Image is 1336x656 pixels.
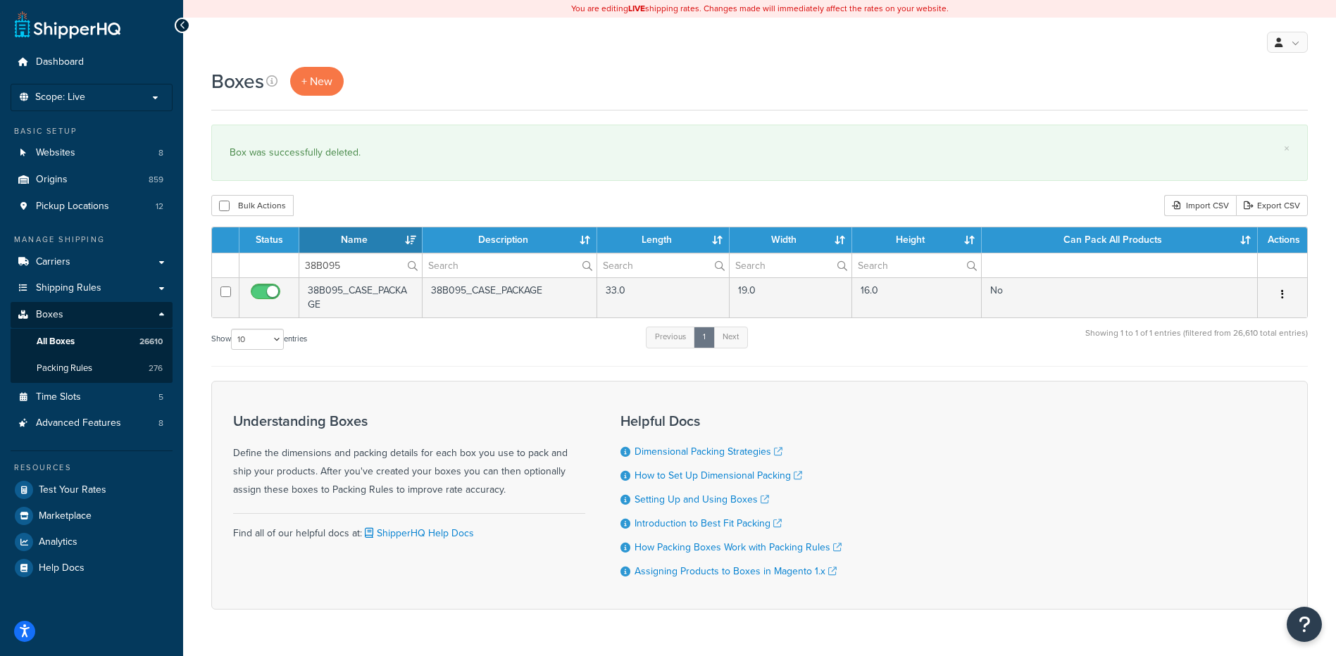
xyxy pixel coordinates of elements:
[635,492,769,507] a: Setting Up and Using Boxes
[646,327,695,348] a: Previous
[15,11,120,39] a: ShipperHQ Home
[423,227,598,253] th: Description : activate to sort column ascending
[1085,325,1308,355] div: Showing 1 to 1 of 1 entries (filtered from 26,610 total entries)
[730,227,851,253] th: Width : activate to sort column ascending
[852,277,982,317] td: 16.0
[982,227,1258,253] th: Can Pack All Products : activate to sort column ascending
[299,227,423,253] th: Name : activate to sort column descending
[11,275,173,301] a: Shipping Rules
[36,391,81,403] span: Time Slots
[290,67,344,96] a: + New
[211,195,294,216] button: Bulk Actions
[635,516,782,531] a: Introduction to Best Fit Packing
[11,384,173,410] li: Time Slots
[11,302,173,328] a: Boxes
[362,526,474,541] a: ShipperHQ Help Docs
[713,327,748,348] a: Next
[635,540,842,555] a: How Packing Boxes Work with Packing Rules
[11,477,173,503] a: Test Your Rates
[11,234,173,246] div: Manage Shipping
[11,384,173,410] a: Time Slots 5
[11,140,173,166] a: Websites 8
[139,336,163,348] span: 26610
[36,309,63,321] span: Boxes
[39,536,77,548] span: Analytics
[39,562,85,574] span: Help Docs
[423,277,598,317] td: 38B095_CASE_PACKAGE
[233,413,585,499] div: Define the dimensions and packing details for each box you use to pack and ship your products. Af...
[1258,227,1307,253] th: Actions
[36,147,75,159] span: Websites
[11,529,173,555] a: Analytics
[36,201,109,213] span: Pickup Locations
[158,147,163,159] span: 8
[149,362,163,374] span: 276
[852,253,981,277] input: Search
[158,417,163,429] span: 8
[11,329,173,355] li: All Boxes
[39,484,106,496] span: Test Your Rates
[730,253,851,277] input: Search
[11,410,173,436] li: Advanced Features
[11,302,173,382] li: Boxes
[11,503,173,529] li: Marketplace
[37,336,75,348] span: All Boxes
[597,253,729,277] input: Search
[158,391,163,403] span: 5
[730,277,851,317] td: 19.0
[1284,143,1290,154] a: ×
[239,227,299,253] th: Status
[156,201,163,213] span: 12
[11,49,173,75] a: Dashboard
[11,194,173,220] a: Pickup Locations 12
[149,174,163,186] span: 859
[597,227,730,253] th: Length : activate to sort column ascending
[11,462,173,474] div: Resources
[11,410,173,436] a: Advanced Features 8
[11,167,173,193] a: Origins 859
[211,68,264,95] h1: Boxes
[1164,195,1236,216] div: Import CSV
[628,2,645,15] b: LIVE
[1287,607,1322,642] button: Open Resource Center
[694,327,715,348] a: 1
[36,174,68,186] span: Origins
[230,143,1290,163] div: Box was successfully deleted.
[11,329,173,355] a: All Boxes 26610
[635,444,782,459] a: Dimensional Packing Strategies
[11,355,173,381] li: Packing Rules
[36,56,84,68] span: Dashboard
[36,282,101,294] span: Shipping Rules
[39,510,92,522] span: Marketplace
[299,253,422,277] input: Search
[36,256,70,268] span: Carriers
[1236,195,1308,216] a: Export CSV
[299,277,423,317] td: 38B095_CASE_PACKAGE
[36,417,121,429] span: Advanced Features
[982,277,1258,317] td: No
[231,329,284,350] select: Showentries
[11,194,173,220] li: Pickup Locations
[11,125,173,137] div: Basic Setup
[35,92,85,103] span: Scope: Live
[233,413,585,429] h3: Understanding Boxes
[852,227,982,253] th: Height : activate to sort column ascending
[423,253,597,277] input: Search
[11,355,173,381] a: Packing Rules 276
[37,362,92,374] span: Packing Rules
[597,277,730,317] td: 33.0
[211,329,307,350] label: Show entries
[233,513,585,543] div: Find all of our helpful docs at:
[620,413,842,429] h3: Helpful Docs
[11,167,173,193] li: Origins
[11,555,173,581] a: Help Docs
[11,249,173,275] a: Carriers
[635,564,837,579] a: Assigning Products to Boxes in Magento 1.x
[301,73,332,89] span: + New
